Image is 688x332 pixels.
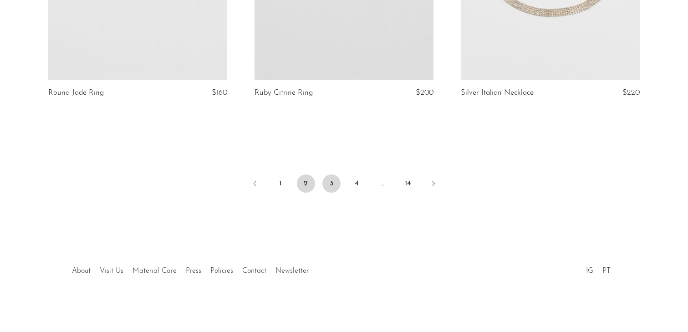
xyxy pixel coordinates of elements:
a: Ruby Citrine Ring [255,89,313,97]
a: Policies [210,267,233,275]
a: 1 [271,174,290,193]
a: Silver Italian Necklace [461,89,534,97]
a: 3 [322,174,341,193]
a: Round Jade Ring [48,89,104,97]
a: About [72,267,91,275]
a: Visit Us [100,267,123,275]
span: $200 [416,89,433,97]
a: Material Care [133,267,177,275]
a: IG [586,267,593,275]
a: Press [186,267,201,275]
span: $220 [622,89,640,97]
a: Next [424,174,443,194]
span: $160 [212,89,227,97]
a: 14 [399,174,417,193]
ul: Social Medias [581,260,615,277]
a: Previous [246,174,264,194]
a: PT [602,267,611,275]
span: … [373,174,392,193]
ul: Quick links [67,260,313,277]
a: 4 [348,174,366,193]
span: 2 [297,174,315,193]
a: Contact [242,267,266,275]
